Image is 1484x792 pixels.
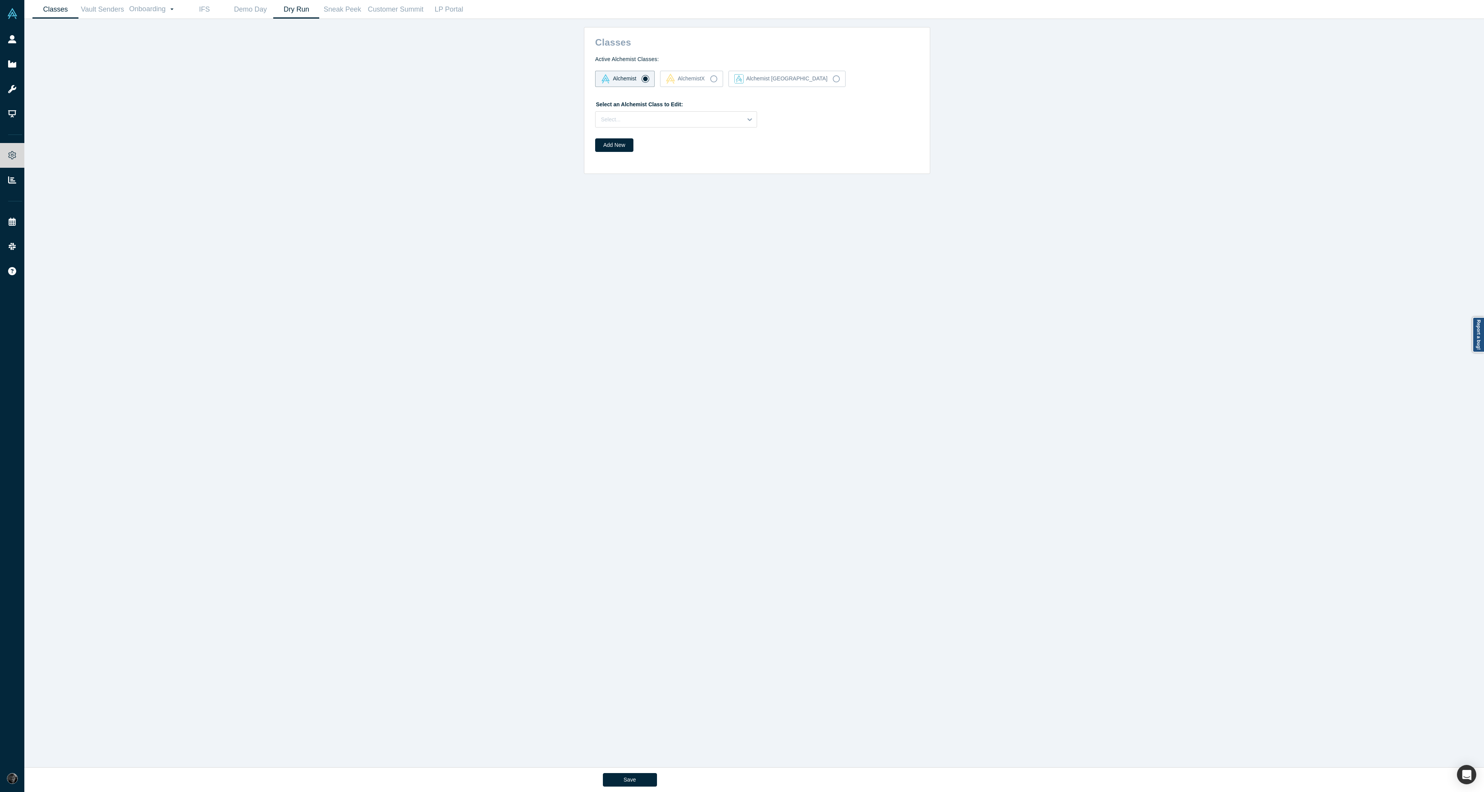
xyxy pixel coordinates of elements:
[273,0,319,19] a: Dry Run
[587,33,930,48] h2: Classes
[78,0,126,19] a: Vault Senders
[601,74,636,83] div: Alchemist
[603,773,657,787] button: Save
[595,56,919,63] h4: Active Alchemist Classes:
[227,0,273,19] a: Demo Day
[365,0,426,19] a: Customer Summit
[126,0,181,18] a: Onboarding
[734,74,744,83] img: alchemist_aj Vault Logo
[7,8,18,19] img: Alchemist Vault Logo
[1472,317,1484,353] a: Report a bug!
[181,0,227,19] a: IFS
[734,74,827,83] div: Alchemist [GEOGRAPHIC_DATA]
[426,0,472,19] a: LP Portal
[32,0,78,19] a: Classes
[595,138,633,152] button: Add New
[601,74,610,83] img: alchemist Vault Logo
[595,98,683,109] label: Select an Alchemist Class to Edit:
[7,773,18,784] img: Rami Chousein's Account
[666,73,675,84] img: alchemistx Vault Logo
[666,73,705,84] div: AlchemistX
[319,0,365,19] a: Sneak Peek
